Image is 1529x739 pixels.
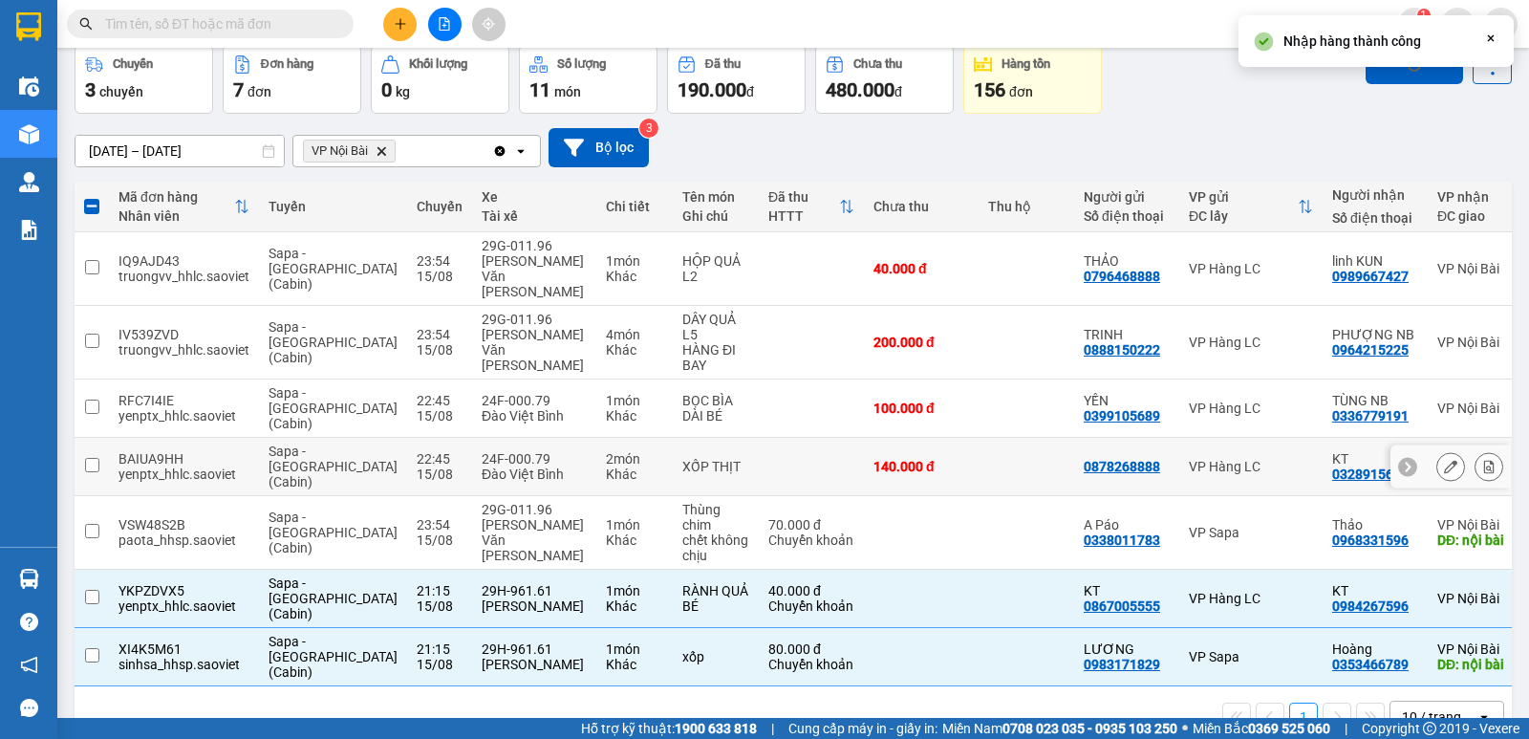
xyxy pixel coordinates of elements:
sup: 1 [1417,9,1431,22]
div: 0968331596 [1332,533,1409,548]
div: yenptx_hhlc.saoviet [118,598,249,614]
div: Thùng chim [682,502,749,533]
span: Miền Nam [942,718,1177,739]
span: tuanht.bvhn.saoviet [1233,11,1398,35]
span: Sapa - [GEOGRAPHIC_DATA] (Cabin) [269,634,398,680]
div: 29H-961.61 [482,583,587,598]
svg: Delete [376,145,387,157]
span: 1 [1420,9,1427,22]
button: Đơn hàng7đơn [223,45,361,114]
span: Sapa - [GEOGRAPHIC_DATA] (Cabin) [269,576,398,621]
div: Ghi chú [682,208,749,224]
span: 156 [974,78,1005,101]
span: 11 [529,78,550,101]
img: logo-vxr [16,12,41,41]
span: | [1345,718,1347,739]
span: Cung cấp máy in - giấy in: [788,718,937,739]
button: Đã thu190.000đ [667,45,806,114]
button: file-add [428,8,462,41]
div: Đơn hàng [261,57,313,71]
div: yenptx_hhlc.saoviet [118,408,249,424]
div: 15/08 [417,533,463,548]
div: 15/08 [417,408,463,424]
div: 1 món [606,253,663,269]
div: Khác [606,342,663,358]
span: đ [746,84,754,99]
div: Chuyển khoản [768,657,854,672]
div: 0888150222 [1084,342,1160,358]
div: Tuyến [269,199,398,214]
div: YKPZDVX5 [118,583,249,598]
div: VSW48S2B [118,517,249,533]
div: [PERSON_NAME] [482,657,587,672]
img: warehouse-icon [19,124,39,144]
svg: Close [1483,31,1498,46]
div: BAIUA9HH [118,451,249,467]
div: 29G-011.96 [482,312,587,327]
button: Chuyến3chuyến [75,45,213,114]
div: 22:45 [417,451,463,467]
div: Chưa thu [853,57,902,71]
div: 0353466789 [1332,657,1409,672]
img: warehouse-icon [19,76,39,97]
div: A Páo [1084,517,1170,533]
span: aim [482,17,495,31]
button: Chưa thu480.000đ [815,45,954,114]
div: 0878268888 [1084,459,1160,474]
img: solution-icon [19,220,39,240]
div: Xe [482,189,587,205]
th: Toggle SortBy [759,182,864,232]
div: BỌC BÌA DÀI BÉ [682,393,749,424]
div: Chuyến [417,199,463,214]
div: Khác [606,408,663,424]
span: 3 [85,78,96,101]
div: 21:15 [417,641,463,657]
sup: 3 [639,119,658,138]
div: IQ9AJD43 [118,253,249,269]
div: 0989667427 [1332,269,1409,284]
div: LƯƠNG [1084,641,1170,657]
div: Số điện thoại [1084,208,1170,224]
button: Hàng tồn156đơn [963,45,1102,114]
span: Sapa - [GEOGRAPHIC_DATA] (Cabin) [269,510,398,555]
div: 29H-961.61 [482,641,587,657]
div: 140.000 đ [873,459,969,474]
span: kg [396,84,410,99]
button: aim [472,8,506,41]
svg: Clear all [492,143,507,159]
div: YẾN [1084,393,1170,408]
span: 480.000 [826,78,894,101]
span: Sapa - [GEOGRAPHIC_DATA] (Cabin) [269,385,398,431]
div: 10 / trang [1402,707,1461,727]
div: 23:54 [417,517,463,533]
div: 0983171829 [1084,657,1160,672]
div: XỐP THỊT [682,459,749,474]
div: VP Hàng LC [1189,591,1313,606]
div: 1 món [606,517,663,533]
div: TRINH [1084,327,1170,342]
div: IV539ZVD [118,327,249,342]
button: Số lượng11món [519,45,657,114]
button: caret-down [1484,8,1518,41]
div: Người gửi [1084,189,1170,205]
strong: 1900 633 818 [675,721,757,736]
div: Khác [606,467,663,482]
div: [PERSON_NAME] Văn [PERSON_NAME] [482,327,587,373]
div: HÀNG ĐI BAY [682,342,749,373]
div: Khác [606,269,663,284]
div: 1 món [606,641,663,657]
div: 23:54 [417,253,463,269]
div: Khác [606,533,663,548]
span: Sapa - [GEOGRAPHIC_DATA] (Cabin) [269,444,398,489]
button: Khối lượng0kg [371,45,509,114]
input: Select a date range. [75,136,284,166]
div: KT [1332,451,1418,467]
div: chết không chịu [682,533,749,563]
div: Sửa đơn hàng [1436,452,1465,481]
div: 200.000 đ [873,335,969,350]
span: Sapa - [GEOGRAPHIC_DATA] (Cabin) [269,246,398,292]
div: 1 món [606,583,663,598]
span: món [554,84,581,99]
div: DÂY QUẢ L5 [682,312,749,342]
div: RÀNH QUẢ BÉ [682,583,749,614]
